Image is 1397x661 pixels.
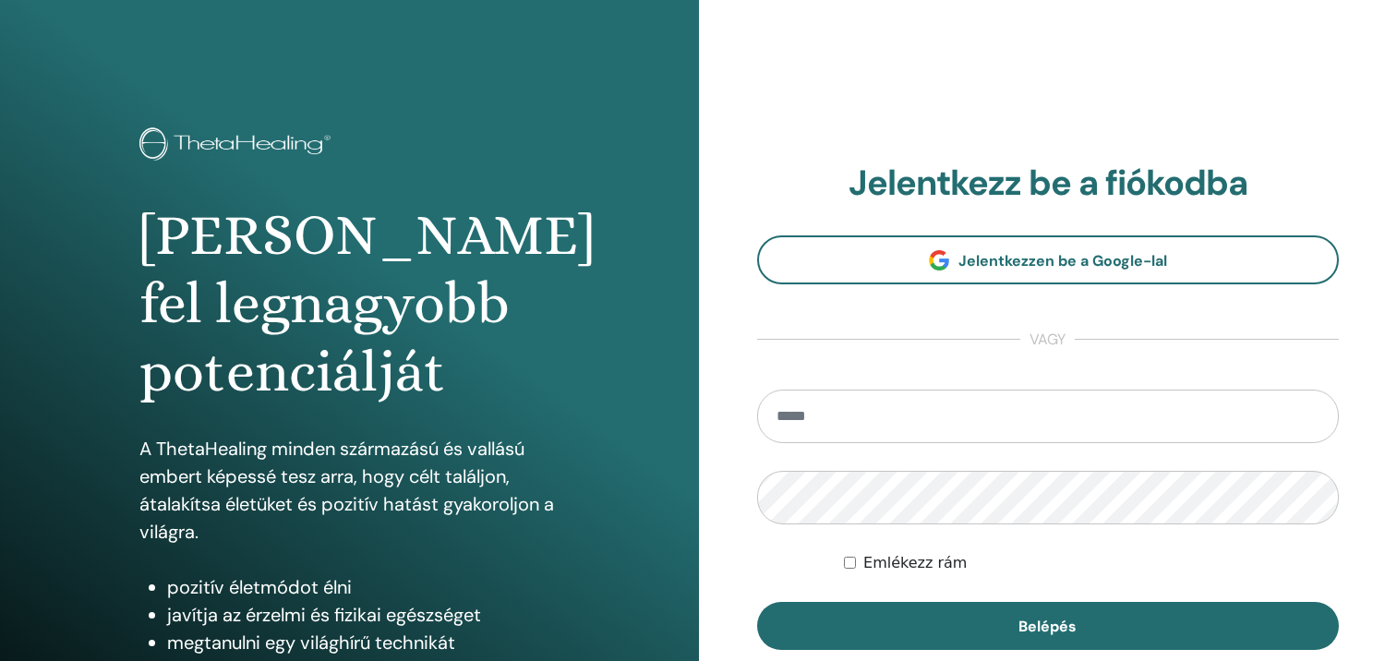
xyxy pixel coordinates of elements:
[1018,617,1077,636] span: Belépés
[139,435,559,546] p: A ThetaHealing minden származású és vallású embert képessé tesz arra, hogy célt találjon, átalakí...
[167,573,559,601] li: pozitív életmódot élni
[757,235,1340,284] a: Jelentkezzen be a Google-lal
[863,552,967,574] label: Emlékezz rám
[139,201,559,407] h1: [PERSON_NAME] fel legnagyobb potenciálját
[167,629,559,656] li: megtanulni egy világhírű technikát
[1020,329,1075,351] span: vagy
[757,602,1340,650] button: Belépés
[958,251,1167,270] span: Jelentkezzen be a Google-lal
[167,601,559,629] li: javítja az érzelmi és fizikai egészséget
[844,552,1339,574] div: Keep me authenticated indefinitely or until I manually logout
[757,162,1340,205] h2: Jelentkezz be a fiókodba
